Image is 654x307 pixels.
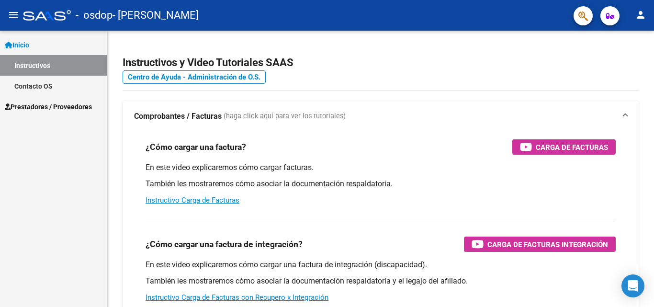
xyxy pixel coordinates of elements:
[5,40,29,50] span: Inicio
[146,276,616,286] p: También les mostraremos cómo asociar la documentación respaldatoria y el legajo del afiliado.
[146,238,303,251] h3: ¿Cómo cargar una factura de integración?
[146,140,246,154] h3: ¿Cómo cargar una factura?
[8,9,19,21] mat-icon: menu
[146,162,616,173] p: En este video explicaremos cómo cargar facturas.
[123,54,639,72] h2: Instructivos y Video Tutoriales SAAS
[123,101,639,132] mat-expansion-panel-header: Comprobantes / Facturas (haga click aquí para ver los tutoriales)
[76,5,113,26] span: - osdop
[536,141,608,153] span: Carga de Facturas
[224,111,346,122] span: (haga click aquí para ver los tutoriales)
[146,179,616,189] p: También les mostraremos cómo asociar la documentación respaldatoria.
[134,111,222,122] strong: Comprobantes / Facturas
[487,239,608,250] span: Carga de Facturas Integración
[512,139,616,155] button: Carga de Facturas
[146,196,239,205] a: Instructivo Carga de Facturas
[464,237,616,252] button: Carga de Facturas Integración
[146,293,328,302] a: Instructivo Carga de Facturas con Recupero x Integración
[123,70,266,84] a: Centro de Ayuda - Administración de O.S.
[635,9,646,21] mat-icon: person
[5,102,92,112] span: Prestadores / Proveedores
[113,5,199,26] span: - [PERSON_NAME]
[621,274,644,297] div: Open Intercom Messenger
[146,260,616,270] p: En este video explicaremos cómo cargar una factura de integración (discapacidad).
